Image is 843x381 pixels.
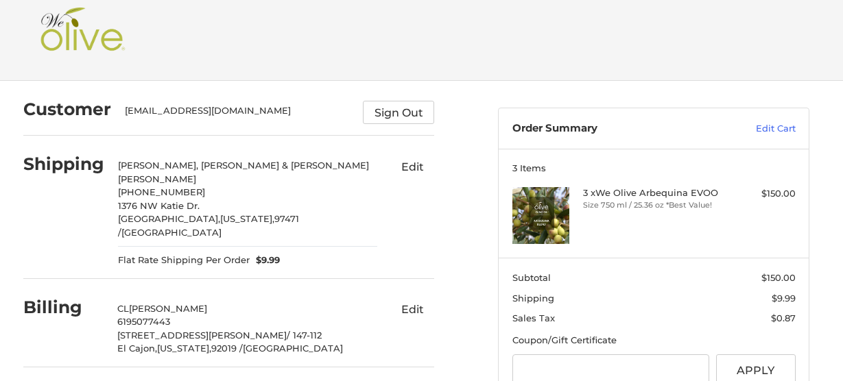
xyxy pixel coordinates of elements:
[730,344,843,381] iframe: Google Customer Reviews
[512,272,551,283] span: Subtotal
[705,122,796,136] a: Edit Cart
[761,272,796,283] span: $150.00
[390,299,434,321] button: Edit
[23,99,111,120] h2: Customer
[19,21,155,32] p: We're away right now. Please check back later!
[118,213,299,238] span: 97471 /
[118,200,200,211] span: 1376 NW Katie Dr.
[512,312,555,323] span: Sales Tax
[117,330,287,341] span: [STREET_ADDRESS][PERSON_NAME]
[117,316,170,327] span: 6195077443
[211,343,243,354] span: 92019 /
[118,254,250,267] span: Flat Rate Shipping Per Order
[287,330,322,341] span: / 147-112
[771,312,796,323] span: $0.87
[250,254,281,267] span: $9.99
[118,213,220,224] span: [GEOGRAPHIC_DATA],
[583,199,722,211] li: Size 750 ml / 25.36 oz *Best Value!
[512,334,796,347] div: Coupon/Gift Certificate
[157,343,211,354] span: [US_STATE],
[118,160,369,171] span: [PERSON_NAME], [PERSON_NAME] & [PERSON_NAME]
[117,343,157,354] span: El Cajon,
[243,343,343,354] span: [GEOGRAPHIC_DATA]
[23,153,104,175] h2: Shipping
[118,173,196,184] span: [PERSON_NAME]
[118,186,205,197] span: [PHONE_NUMBER]
[125,104,350,124] div: [EMAIL_ADDRESS][DOMAIN_NAME]
[37,8,129,62] img: Shop We Olive
[512,162,796,173] h3: 3 Items
[724,187,795,201] div: $150.00
[220,213,274,224] span: [US_STATE],
[129,303,207,314] span: [PERSON_NAME]
[512,122,705,136] h3: Order Summary
[117,303,129,314] span: CL
[583,187,722,198] h4: 3 x We Olive Arbequina EVOO
[390,156,434,177] button: Edit
[121,227,222,238] span: [GEOGRAPHIC_DATA]
[512,293,554,304] span: Shipping
[23,297,104,318] h2: Billing
[772,293,796,304] span: $9.99
[158,18,174,34] button: Open LiveChat chat widget
[363,101,434,124] button: Sign Out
